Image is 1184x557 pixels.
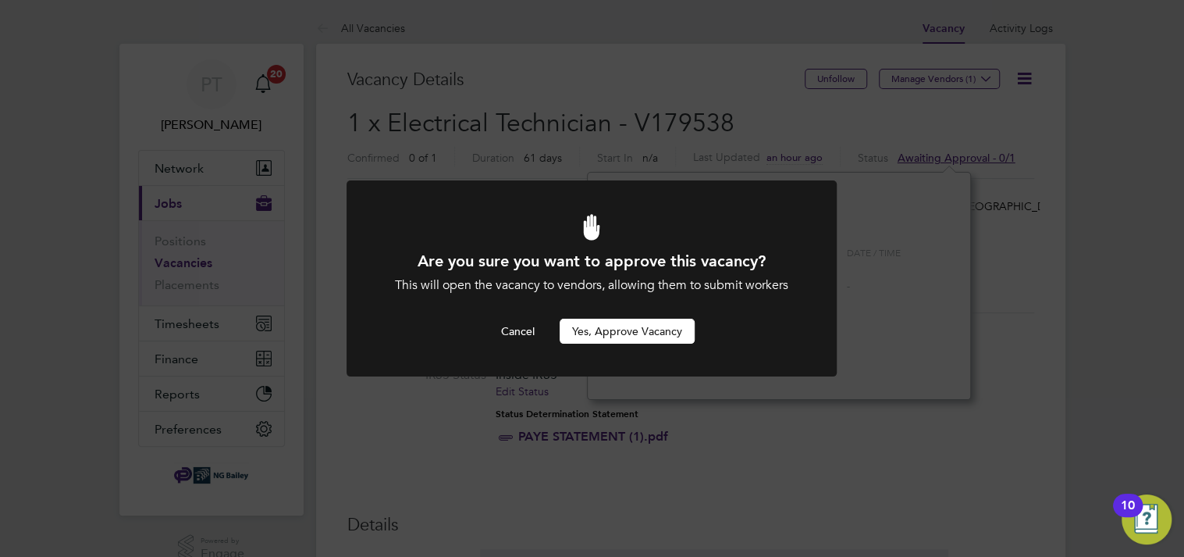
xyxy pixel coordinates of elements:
button: Yes, Approve Vacancy [560,319,695,344]
button: Open Resource Center, 10 new notifications [1122,495,1172,545]
button: Cancel [489,319,547,344]
h1: Are you sure you want to approve this vacancy? [389,251,795,271]
div: 10 [1121,505,1135,526]
span: This will open the vacancy to vendors, allowing them to submit workers [395,277,788,293]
